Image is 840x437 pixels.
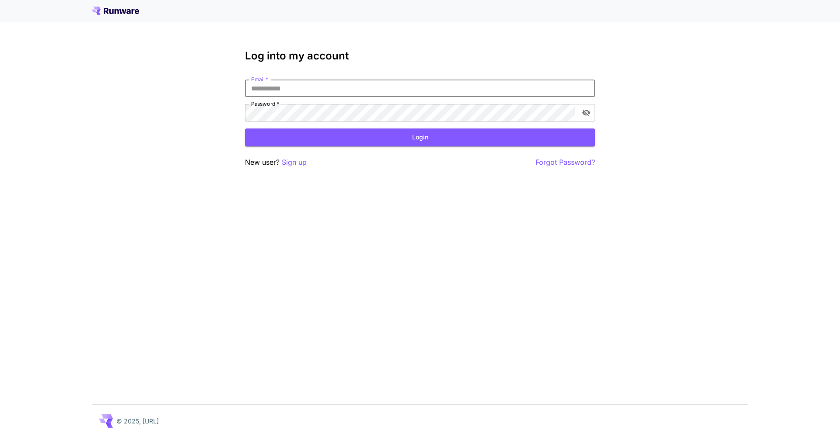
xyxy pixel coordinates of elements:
p: © 2025, [URL] [116,416,159,426]
h3: Log into my account [245,50,595,62]
button: Sign up [282,157,307,168]
button: Login [245,128,595,146]
button: toggle password visibility [578,105,594,121]
p: New user? [245,157,307,168]
label: Password [251,100,279,108]
button: Forgot Password? [535,157,595,168]
label: Email [251,76,268,83]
